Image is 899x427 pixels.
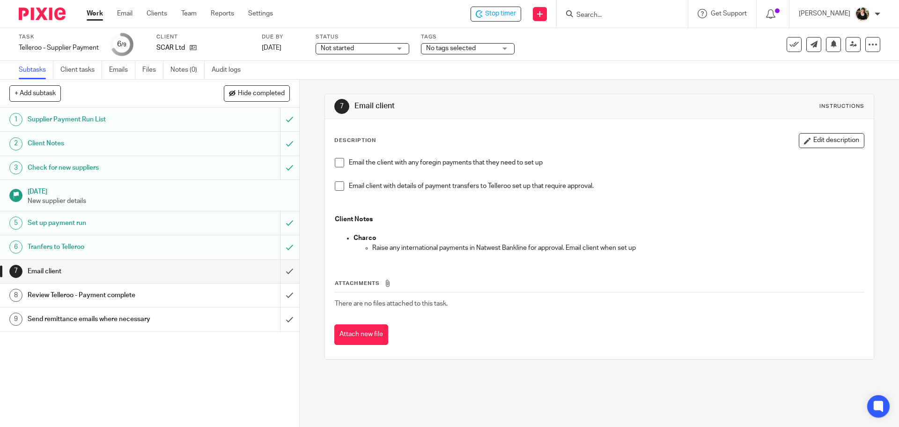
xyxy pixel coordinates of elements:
strong: Client Notes [335,216,373,223]
a: Work [87,9,103,18]
label: Task [19,33,99,41]
div: 7 [334,99,349,114]
a: Notes (0) [170,61,205,79]
strong: Charco [354,235,376,241]
h1: Email client [28,264,190,278]
span: There are no files attached to this task. [335,300,448,307]
label: Client [156,33,250,41]
a: Client tasks [60,61,102,79]
h1: Email client [354,101,619,111]
img: Pixie [19,7,66,20]
span: Not started [321,45,354,52]
div: 8 [9,289,22,302]
input: Search [575,11,660,20]
div: 5 [9,217,22,230]
h1: Client Notes [28,136,190,150]
button: Edit description [799,133,864,148]
p: [PERSON_NAME] [799,9,850,18]
h1: [DATE] [28,185,290,196]
label: Due by [262,33,304,41]
div: 3 [9,161,22,174]
span: Stop timer [485,9,516,19]
a: Clients [147,9,167,18]
p: Raise any international payments in Natwest Bankline for approval. Email client when set up [372,243,863,253]
small: /9 [121,42,126,47]
div: Telleroo - Supplier Payment [19,43,99,52]
span: Get Support [711,10,747,17]
button: Hide completed [224,85,290,101]
a: Settings [248,9,273,18]
h1: Set up payment run [28,216,190,230]
label: Status [316,33,409,41]
span: [DATE] [262,45,281,51]
span: No tags selected [426,45,476,52]
span: Attachments [335,281,380,286]
div: 9 [9,313,22,326]
img: Helen%20Campbell.jpeg [855,7,870,22]
div: 7 [9,265,22,278]
h1: Check for new suppliers [28,161,190,175]
h1: Review Telleroo - Payment complete [28,288,190,302]
div: 6 [117,39,126,50]
h1: Send remittance emails where necessary [28,312,190,326]
button: + Add subtask [9,85,61,101]
a: Audit logs [212,61,248,79]
div: 6 [9,240,22,254]
a: Emails [109,61,135,79]
a: Reports [211,9,234,18]
a: Team [181,9,197,18]
a: Email [117,9,133,18]
div: SCAR Ltd - Telleroo - Supplier Payment [471,7,521,22]
p: SCAR Ltd [156,43,185,52]
h1: Supplier Payment Run List [28,112,190,127]
button: Attach new file [334,324,388,345]
div: 1 [9,113,22,126]
div: 2 [9,137,22,150]
label: Tags [421,33,515,41]
div: Instructions [819,103,864,110]
a: Files [142,61,163,79]
a: Subtasks [19,61,53,79]
p: Email the client with any foregin payments that they need to set up [349,158,863,167]
span: Hide completed [238,90,285,97]
p: Description [334,137,376,144]
p: Email client with details of payment transfers to Telleroo set up that require approval. [349,181,863,191]
h1: Tranfers to Telleroo [28,240,190,254]
p: New supplier details [28,196,290,206]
